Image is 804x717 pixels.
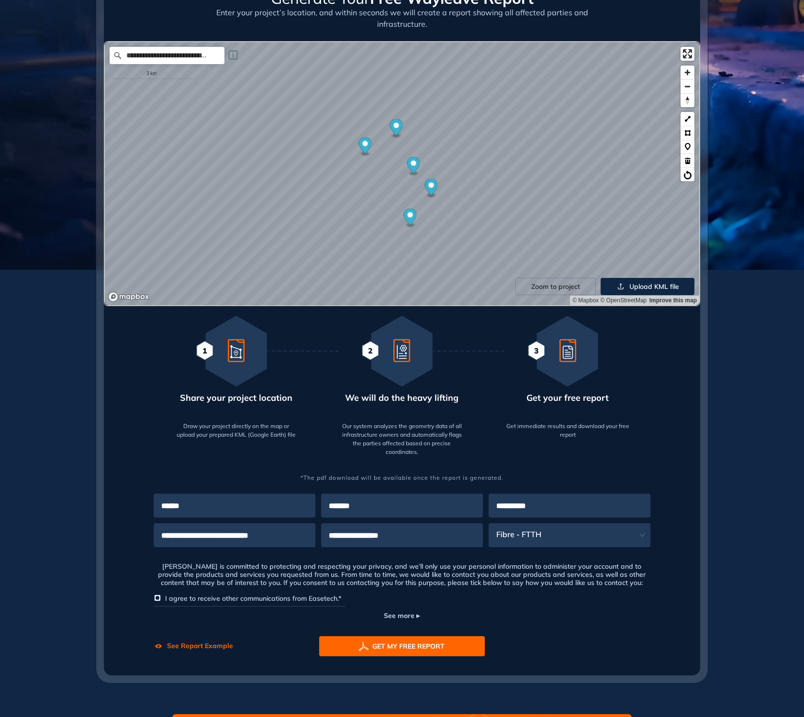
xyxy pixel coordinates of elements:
[526,391,609,404] div: Get your free report
[175,418,298,439] div: Draw your project directly on the map or upload your prepared KML (Google Earth) file
[154,462,650,482] div: *The pdf download will be available once the report is generated.
[165,594,341,603] span: I agree to receive other communications from Easetech.*
[202,345,207,356] span: 1
[110,47,224,64] input: Search place...
[319,636,485,656] button: GET MY FREE REPORT
[681,154,694,167] button: Delete
[534,345,539,356] span: 3
[681,80,694,93] span: Zoom out
[681,140,694,154] button: Marker tool (m)
[681,47,694,61] button: Enter fullscreen
[345,391,458,404] div: We will do the heavy lifting
[110,69,194,79] div: 3 km
[572,297,599,304] a: Mapbox
[681,66,694,79] button: Zoom in
[340,418,464,456] div: Our system analyzes the geometry data of all infrastructure owners and automatically flags the pa...
[681,79,694,93] button: Zoom out
[105,42,699,305] canvas: Map
[506,418,629,439] div: Get immediate results and download your free report
[167,641,233,651] span: See Report Example
[108,291,150,302] a: Mapbox logo
[407,157,420,176] div: Map marker
[404,209,417,228] div: Map marker
[600,297,647,304] a: OpenStreetMap
[154,563,650,590] div: [PERSON_NAME] is committed to protecting and respecting your privacy, and we’ll only use your per...
[372,641,445,651] span: GET MY FREE REPORT
[496,523,636,547] span: Fibre - FTTH
[681,94,694,107] span: Reset bearing to north
[515,278,596,295] button: Zoom to project
[649,297,697,304] a: Improve this map
[203,7,601,41] div: Enter your project’s location, and within seconds we will create a report showing all affected pa...
[180,391,292,404] div: Share your project location
[384,610,420,621] button: See more ▸
[681,93,694,107] button: Reset bearing to north
[390,119,403,139] div: Map marker
[681,126,694,140] button: Polygon tool (p)
[154,636,233,656] button: See Report Example
[601,278,694,295] button: Upload KML file
[425,179,438,199] div: Map marker
[359,137,372,157] div: Map marker
[629,283,679,291] span: Upload KML file
[681,112,694,126] button: LineString tool (l)
[368,345,373,356] span: 2
[531,283,580,291] span: Zoom to project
